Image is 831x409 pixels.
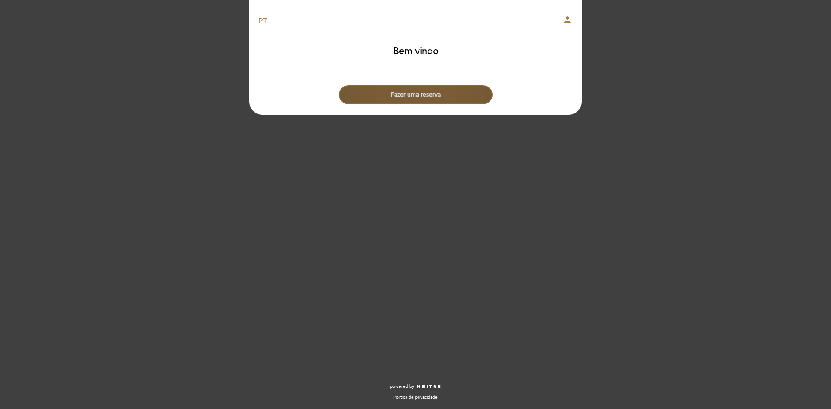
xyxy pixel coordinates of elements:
[416,385,441,389] img: MEITRE
[393,46,438,57] h1: Bem vindo
[361,10,470,33] a: [PERSON_NAME]
[339,85,493,104] button: Fazer uma reserva
[390,383,414,390] span: powered by
[562,15,573,28] button: person
[562,15,573,25] i: person
[390,383,441,390] a: powered by
[393,394,438,400] a: Política de privacidade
